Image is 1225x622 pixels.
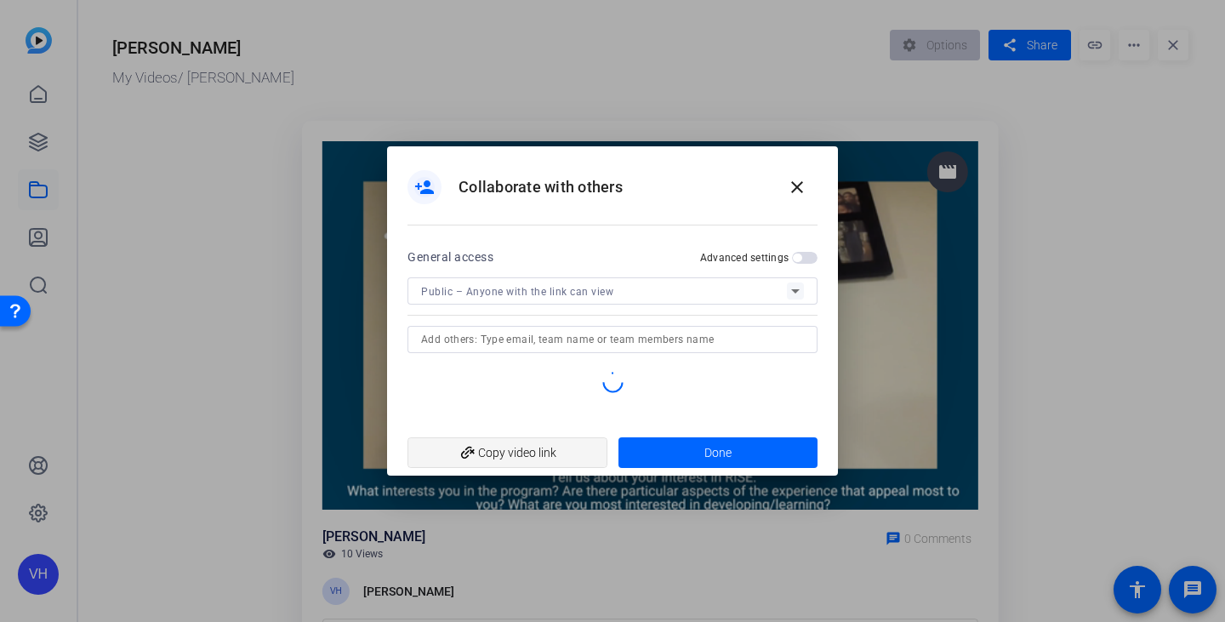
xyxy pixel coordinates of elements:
[453,439,482,468] mat-icon: add_link
[459,177,623,197] h1: Collaborate with others
[421,286,613,298] span: Public – Anyone with the link can view
[407,437,607,468] button: Copy video link
[618,437,818,468] button: Done
[414,177,435,197] mat-icon: person_add
[700,251,789,265] h2: Advanced settings
[704,444,732,462] span: Done
[407,247,493,267] h2: General access
[787,177,807,197] mat-icon: close
[421,437,594,469] span: Copy video link
[421,329,804,350] input: Add others: Type email, team name or team members name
